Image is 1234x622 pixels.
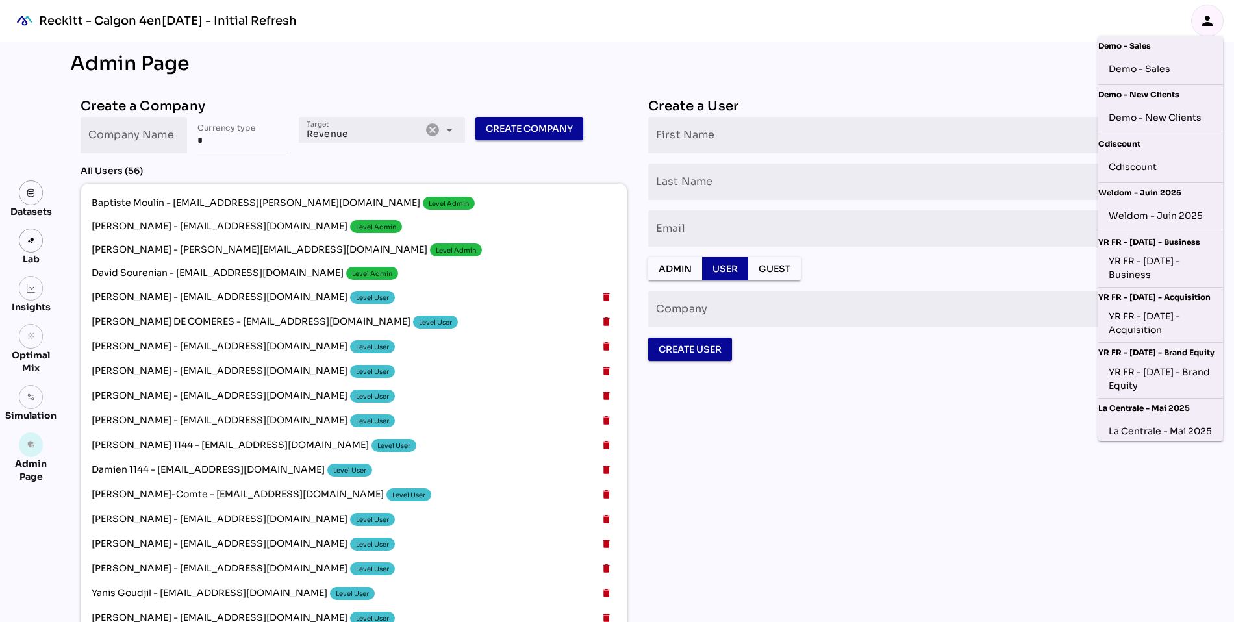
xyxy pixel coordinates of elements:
span: [PERSON_NAME] - [EMAIL_ADDRESS][DOMAIN_NAME] [92,338,597,356]
span: Revenue [307,128,348,140]
i: grain [27,332,36,341]
button: Create Company [475,117,583,140]
span: [PERSON_NAME] - [EMAIL_ADDRESS][DOMAIN_NAME] [92,412,597,430]
div: Level User [356,392,389,401]
span: Admin [659,261,692,277]
div: Demo - Sales [1109,58,1213,79]
div: YR FR - [DATE] - Acquisition [1098,288,1223,305]
div: Level User [392,490,425,500]
button: User [702,257,748,280]
input: Currency type [197,117,288,153]
div: Level Admin [356,222,396,232]
span: Damien 1144 - [EMAIL_ADDRESS][DOMAIN_NAME] [92,461,597,479]
i: person [1200,13,1215,29]
div: YR FR - [DATE] - Business [1098,232,1223,249]
img: graph.svg [27,284,36,293]
i: admin_panel_settings [27,440,36,449]
input: Last Name [656,164,1187,200]
div: All Users (56) [81,164,627,178]
div: Admin Page [5,457,57,483]
div: Weldom - Juin 2025 [1109,206,1213,227]
div: Level Admin [352,269,392,279]
div: Level User [356,416,389,426]
input: Company Name [88,117,179,153]
span: Yanis Goudjil - [EMAIL_ADDRESS][DOMAIN_NAME] [92,584,597,603]
div: Create a User [648,96,1195,117]
div: Lab [17,253,45,266]
div: Level Admin [429,199,469,208]
div: YR FR - [DATE] - Business [1109,255,1213,282]
i: delete [601,440,612,451]
span: [PERSON_NAME] - [EMAIL_ADDRESS][DOMAIN_NAME] [92,560,597,578]
i: delete [601,489,612,500]
span: [PERSON_NAME] - [EMAIL_ADDRESS][DOMAIN_NAME] [92,535,597,553]
span: [PERSON_NAME] - [EMAIL_ADDRESS][DOMAIN_NAME] [92,288,597,306]
i: delete [601,415,612,426]
div: Demo - New Clients [1109,108,1213,129]
i: delete [601,316,612,327]
div: Datasets [10,205,52,218]
button: Create User [648,338,732,361]
div: Level User [336,589,369,599]
span: [PERSON_NAME] - [EMAIL_ADDRESS][DOMAIN_NAME] [92,218,616,236]
span: [PERSON_NAME] 1144 - [EMAIL_ADDRESS][DOMAIN_NAME] [92,436,597,454]
div: YR FR - [DATE] - Brand Equity [1109,366,1213,393]
div: La Centrale - Mai 2025 [1098,399,1223,416]
i: delete [601,341,612,352]
div: Admin Page [70,52,1205,75]
span: Create Company [486,121,573,136]
img: data.svg [27,188,36,197]
div: Demo - Sales [1098,36,1223,53]
div: Level User [356,342,389,352]
span: Guest [759,261,790,277]
img: lab.svg [27,236,36,245]
button: Admin [648,257,702,280]
span: [PERSON_NAME] DE COMERES - [EMAIL_ADDRESS][DOMAIN_NAME] [92,313,597,331]
div: Create a Company [81,96,627,117]
div: Cdiscount [1098,134,1223,151]
span: User [712,261,738,277]
div: mediaROI [10,6,39,35]
div: Insights [12,301,51,314]
div: Level User [377,441,410,451]
i: delete [601,464,612,475]
div: Level User [333,466,366,475]
div: Simulation [5,409,57,422]
input: Email [656,210,1187,247]
i: delete [601,390,612,401]
span: [PERSON_NAME]-Comte - [EMAIL_ADDRESS][DOMAIN_NAME] [92,486,597,504]
i: delete [601,514,612,525]
div: Level User [356,293,389,303]
i: delete [601,366,612,377]
button: Guest [748,257,801,280]
span: [PERSON_NAME] - [EMAIL_ADDRESS][DOMAIN_NAME] [92,387,597,405]
div: Level User [356,564,389,574]
div: Level User [419,317,452,327]
div: Optimal Mix [5,349,57,375]
i: delete [601,538,612,549]
div: Weldom - Juin 2025 [1098,183,1223,200]
div: Level User [356,540,389,549]
span: [PERSON_NAME] - [PERSON_NAME][EMAIL_ADDRESS][DOMAIN_NAME] [92,241,616,259]
input: First Name [656,117,1187,153]
i: delete [601,563,612,574]
div: YR FR - [DATE] - Brand Equity [1098,343,1223,360]
div: Level User [356,515,389,525]
span: Create User [659,342,722,357]
span: [PERSON_NAME] - [EMAIL_ADDRESS][DOMAIN_NAME] [92,510,597,529]
span: Baptiste Moulin - [EMAIL_ADDRESS][PERSON_NAME][DOMAIN_NAME] [92,194,616,212]
div: Cdiscount [1109,156,1213,177]
i: delete [601,588,612,599]
div: La Centrale - Mai 2025 [1109,421,1213,442]
i: arrow_drop_down [442,122,457,138]
div: YR FR - [DATE] - Acquisition [1109,310,1213,337]
i: delete [601,292,612,303]
img: settings.svg [27,393,36,402]
div: Demo - New Clients [1098,85,1223,102]
div: Reckitt - Calgon 4en[DATE] - Initial Refresh [39,13,297,29]
i: Clear [425,122,440,138]
div: Level User [356,367,389,377]
div: Level Admin [436,245,476,255]
span: [PERSON_NAME] - [EMAIL_ADDRESS][DOMAIN_NAME] [92,362,597,380]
